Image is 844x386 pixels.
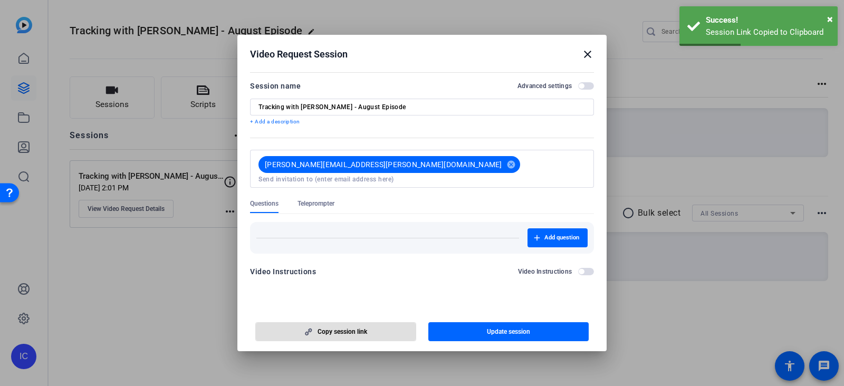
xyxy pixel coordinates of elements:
input: Enter Session Name [258,103,586,111]
div: Session name [250,80,301,92]
mat-icon: cancel [502,160,520,169]
span: Teleprompter [298,199,334,208]
span: Copy session link [318,327,367,336]
h2: Advanced settings [517,82,572,90]
span: Questions [250,199,279,208]
button: Update session [428,322,589,341]
h2: Video Instructions [518,267,572,276]
span: × [827,13,833,25]
span: Update session [487,327,530,336]
div: Success! [706,14,830,26]
input: Send invitation to (enter email address here) [258,175,586,184]
button: Copy session link [255,322,416,341]
p: + Add a description [250,118,594,126]
button: Add question [527,228,588,247]
div: Session Link Copied to Clipboard [706,26,830,38]
div: Video Request Session [250,48,594,61]
span: Add question [544,234,579,242]
div: Video Instructions [250,265,316,278]
button: Close [827,11,833,27]
mat-icon: close [581,48,594,61]
span: [PERSON_NAME][EMAIL_ADDRESS][PERSON_NAME][DOMAIN_NAME] [265,159,502,170]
